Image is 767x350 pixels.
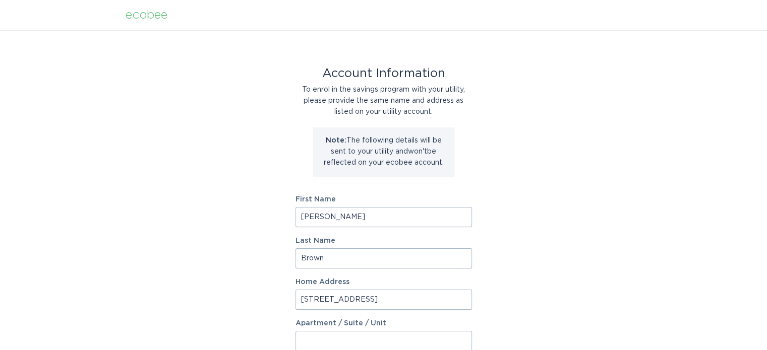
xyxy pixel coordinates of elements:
[326,137,346,144] strong: Note:
[321,135,447,168] p: The following details will be sent to your utility and won't be reflected on your ecobee account.
[296,320,472,327] label: Apartment / Suite / Unit
[296,84,472,117] div: To enrol in the savings program with your utility, please provide the same name and address as li...
[126,10,167,21] div: ecobee
[296,278,472,286] label: Home Address
[296,237,472,244] label: Last Name
[296,68,472,79] div: Account Information
[296,196,472,203] label: First Name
